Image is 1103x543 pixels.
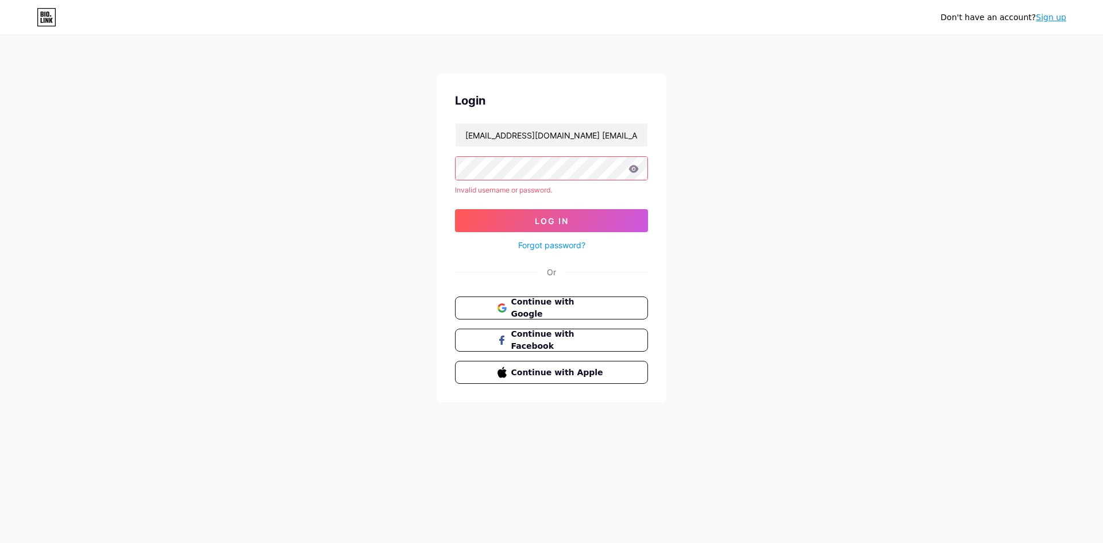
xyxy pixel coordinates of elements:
[511,296,606,320] span: Continue with Google
[1036,13,1066,22] a: Sign up
[455,329,648,352] button: Continue with Facebook
[456,124,647,147] input: Username
[455,296,648,319] button: Continue with Google
[455,361,648,384] button: Continue with Apple
[511,367,606,379] span: Continue with Apple
[455,185,648,195] div: Invalid username or password.
[455,209,648,232] button: Log In
[518,239,585,251] a: Forgot password?
[940,11,1066,24] div: Don't have an account?
[535,216,569,226] span: Log In
[455,92,648,109] div: Login
[511,328,606,352] span: Continue with Facebook
[547,266,556,278] div: Or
